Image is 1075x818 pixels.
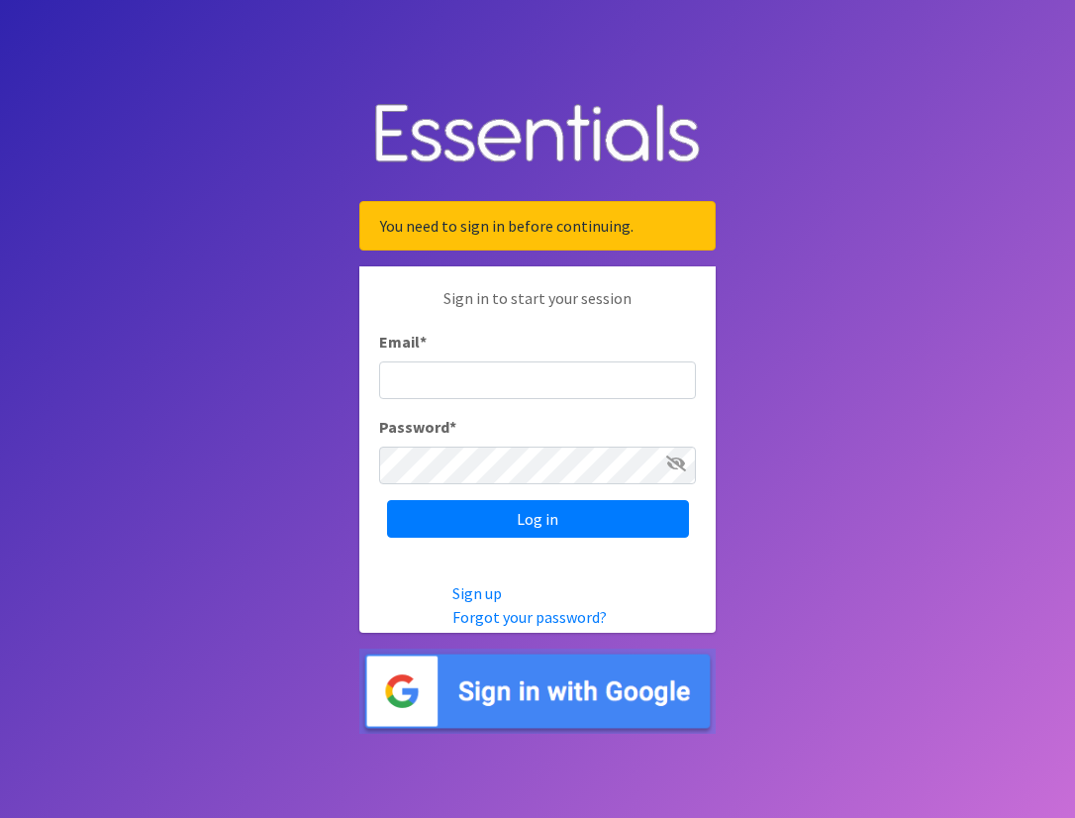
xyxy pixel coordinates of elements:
[359,201,716,251] div: You need to sign in before continuing.
[420,332,427,352] abbr: required
[379,286,696,330] p: Sign in to start your session
[359,649,716,735] img: Sign in with Google
[379,330,427,354] label: Email
[449,417,456,437] abbr: required
[387,500,689,538] input: Log in
[379,415,456,439] label: Password
[359,84,716,186] img: Human Essentials
[452,607,607,627] a: Forgot your password?
[452,583,502,603] a: Sign up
